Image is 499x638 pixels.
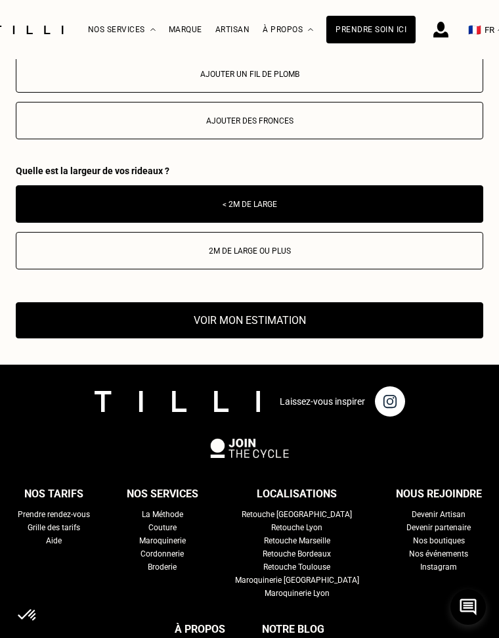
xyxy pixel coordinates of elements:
div: < 2m de large [23,200,476,209]
button: Voir mon estimation [16,302,483,338]
a: Instagram [420,560,457,574]
a: Grille des tarifs [28,521,80,534]
img: Menu déroulant à propos [308,28,313,32]
button: Ajouter des fronces [16,102,483,139]
a: Prendre rendez-vous [18,508,90,521]
div: Ajouter un fil de plomb [23,70,476,79]
a: Devenir Artisan [412,508,466,521]
a: Couture [148,521,177,534]
a: Broderie [148,560,177,574]
a: Prendre soin ici [326,16,416,43]
div: 2m de large ou plus [23,246,476,256]
a: Retouche Toulouse [263,560,330,574]
img: page instagram de Tilli une retoucherie à domicile [375,386,405,417]
a: Maroquinerie [GEOGRAPHIC_DATA] [235,574,359,587]
a: Maroquinerie [139,534,186,547]
img: Menu déroulant [150,28,156,32]
div: Localisations [257,484,337,504]
div: Nos services [127,484,198,504]
div: À propos [263,1,313,59]
a: Retouche Marseille [264,534,330,547]
a: Nos événements [409,547,468,560]
button: Ajouter un fil de plomb [16,55,483,93]
button: 2m de large ou plus [16,232,483,269]
a: Aide [46,534,62,547]
div: Nos services [88,1,156,59]
a: Cordonnerie [141,547,184,560]
a: Retouche Lyon [271,521,322,534]
img: icône connexion [433,22,448,37]
img: logo Join The Cycle [210,438,289,458]
div: Quelle est la largeur de vos rideaux ? [16,166,483,176]
img: logo Tilli [95,391,260,411]
a: Maroquinerie Lyon [265,587,330,600]
a: Marque [169,25,202,34]
button: < 2m de large [16,185,483,223]
a: Artisan [215,25,250,34]
div: Ajouter des fronces [23,116,476,125]
a: Retouche Bordeaux [263,547,331,560]
a: Devenir partenaire [406,521,471,534]
a: Retouche [GEOGRAPHIC_DATA] [242,508,352,521]
a: La Méthode [142,508,183,521]
div: Nous rejoindre [396,484,482,504]
p: Laissez-vous inspirer [280,396,365,407]
div: Nos tarifs [24,484,83,504]
a: Nos boutiques [413,534,465,547]
span: 🇫🇷 [468,24,481,36]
